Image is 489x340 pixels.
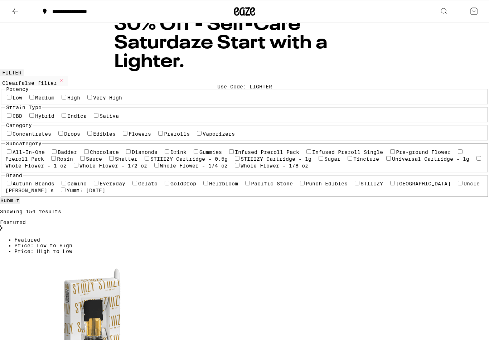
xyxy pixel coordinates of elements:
label: Flowers [129,131,151,137]
label: Autumn Brands [13,181,54,186]
label: Pre-ground Flower [396,149,451,155]
label: Sugar [324,156,340,162]
label: STIIIZY Cartridge - 1g [241,156,311,162]
label: Whole Flower - 1/8 oz [241,163,308,169]
label: High [67,95,80,101]
label: Pacific Stone [251,181,293,186]
label: Heirbloom [209,181,238,186]
label: Punch Edibles [306,181,348,186]
label: Sauce [86,156,102,162]
label: STIIIZY Cartridge - 0.5g [150,156,228,162]
label: Infused Preroll Pack [235,149,299,155]
label: Tincture [353,156,379,162]
label: CBD [13,113,22,119]
label: Camino [67,181,87,186]
label: Edibles [93,131,116,137]
label: Indica [67,113,87,119]
label: Badder [58,149,77,155]
label: Infused Preroll Single [312,149,383,155]
h1: 30% Off - Self-Care Saturdaze Start with a Lighter. [114,15,375,71]
label: Vaporizers [203,131,235,137]
label: Prerolls [164,131,190,137]
label: GoldDrop [170,181,196,186]
label: Whole Flower - 1 oz [5,163,67,169]
label: Rosin [57,156,73,162]
label: All-In-One [13,149,45,155]
label: Medium [35,95,54,101]
span: Help [16,5,31,11]
label: Drops [64,131,80,137]
legend: Subcategory [5,141,42,146]
label: Universal Cartridge - 1g [392,156,469,162]
span: Featured [14,237,40,243]
label: Low [13,95,22,101]
label: Chocolate [90,149,119,155]
label: Very High [93,95,122,101]
legend: Strain Type [5,105,42,110]
label: Whole Flower - 1/4 oz [160,163,228,169]
label: Preroll Pack [5,156,44,162]
label: Diamonds [132,149,158,155]
label: Sativa [100,113,119,119]
span: Price: High to Low [14,248,72,254]
label: Yummi [DATE] [67,188,105,193]
label: [GEOGRAPHIC_DATA] [396,181,451,186]
label: Gummies [199,149,222,155]
legend: Category [5,122,33,128]
label: Hybrid [35,113,54,119]
label: Concentrates [13,131,51,137]
div: Use Code: LIGHTER [217,84,272,89]
label: Shatter [115,156,137,162]
label: Whole Flower - 1/2 oz [79,163,147,169]
label: Everyday [100,181,125,186]
span: Price: Low to High [14,243,72,248]
label: STIIIZY [360,181,383,186]
label: Gelato [138,181,158,186]
label: Drink [170,149,187,155]
legend: Brand [5,173,23,178]
legend: Potency [5,86,29,92]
